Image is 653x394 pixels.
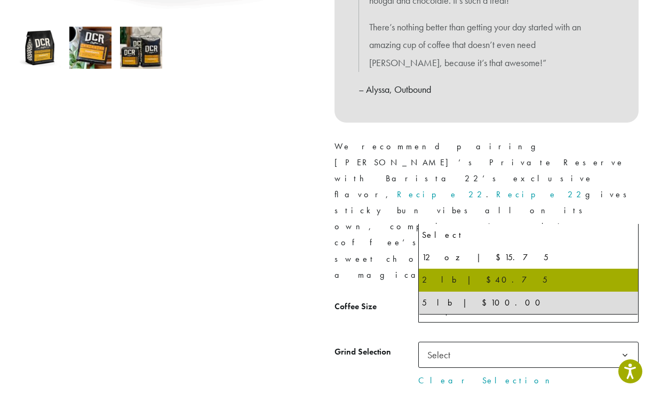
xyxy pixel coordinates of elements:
div: 12 oz | $15.75 [422,250,635,266]
label: Coffee Size [335,299,418,315]
span: Select [423,344,461,365]
p: There’s nothing better than getting your day started with an amazing cup of coffee that doesn’t e... [369,18,604,72]
a: Recipe 22 [397,189,486,200]
a: Clear Selection [418,374,639,387]
img: Hannah's - Image 3 [120,27,162,69]
li: Select [419,224,638,246]
img: Hannah's [19,27,61,69]
span: Select [418,342,639,368]
p: We recommend pairing [PERSON_NAME]’s Private Reserve with Barista 22’s exclusive flavor, . gives ... [335,139,639,283]
div: 2 lb | $40.75 [422,272,635,288]
p: – Alyssa, Outbound [359,81,615,99]
div: 5 lb | $100.00 [422,295,635,311]
span: 5 lb | $100.00 [427,303,484,316]
a: Recipe 22 [496,189,585,200]
label: Grind Selection [335,344,418,360]
img: Hannah's - Image 2 [69,27,112,69]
